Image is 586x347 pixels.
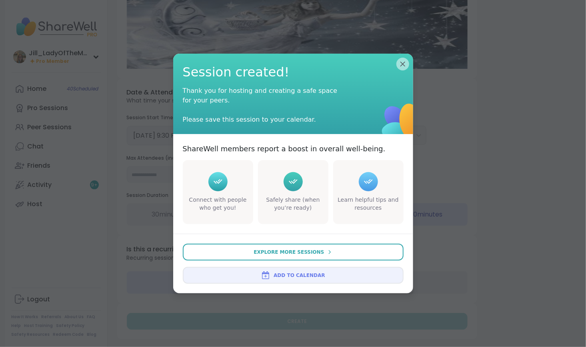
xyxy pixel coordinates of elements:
button: Explore More Sessions [183,244,404,261]
div: Safely share (when you’re ready) [260,196,327,212]
span: Explore More Sessions [254,249,324,256]
span: Add to Calendar [274,272,325,279]
button: Add to Calendar [183,267,404,284]
span: Session created! [183,63,404,81]
img: ShareWell Logomark [261,271,270,280]
div: Connect with people who get you! [184,196,252,212]
img: ShareWell Logomark [359,81,444,166]
div: Thank you for hosting and creating a safe space for your peers. Please save this session to your ... [183,86,343,124]
div: Learn helpful tips and resources [335,196,402,212]
p: ShareWell members report a boost in overall well-being. [183,144,386,154]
